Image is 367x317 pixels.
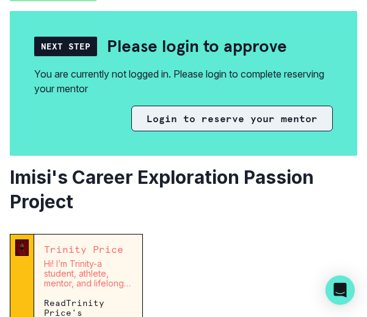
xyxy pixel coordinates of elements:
h2: Please login to approve [107,35,287,57]
p: Trinity Price [44,244,133,254]
button: Login to reserve your mentor [131,106,333,131]
h2: Imisi's Career Exploration Passion Project [10,166,357,214]
p: Hi! I’m Trinity-a student, athlete, mentor, and lifelong learner with roots just outside of [GEOG... [44,259,133,288]
div: You are currently not logged in. Please login to complete reserving your mentor [34,67,333,96]
div: Open Intercom Messenger [325,275,355,305]
img: Mentor Image [15,239,29,256]
div: Next Step [34,37,97,56]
